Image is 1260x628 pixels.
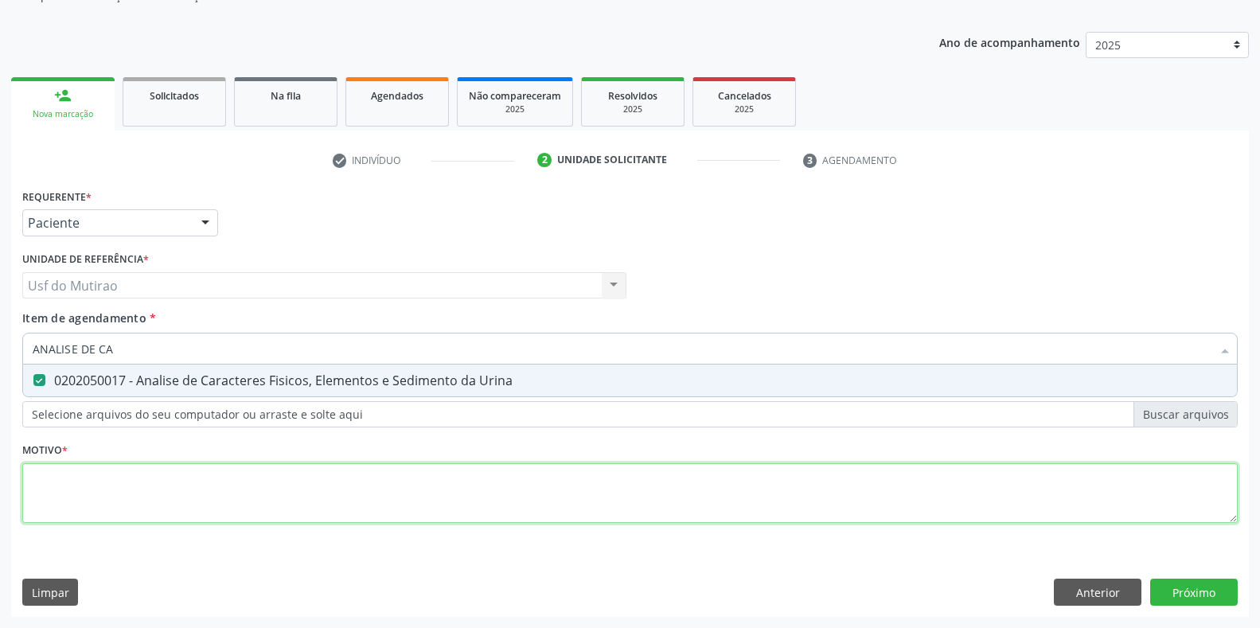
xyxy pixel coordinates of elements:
[469,89,561,103] span: Não compareceram
[608,89,657,103] span: Resolvidos
[469,103,561,115] div: 2025
[1054,579,1141,606] button: Anterior
[22,185,92,209] label: Requerente
[371,89,423,103] span: Agendados
[1150,579,1238,606] button: Próximo
[33,374,1227,387] div: 0202050017 - Analise de Caracteres Fisicos, Elementos e Sedimento da Urina
[22,108,103,120] div: Nova marcação
[939,32,1080,52] p: Ano de acompanhamento
[33,333,1211,365] input: Buscar por procedimentos
[557,153,667,167] div: Unidade solicitante
[28,215,185,231] span: Paciente
[22,248,149,272] label: Unidade de referência
[22,439,68,463] label: Motivo
[54,87,72,104] div: person_add
[593,103,673,115] div: 2025
[150,89,199,103] span: Solicitados
[718,89,771,103] span: Cancelados
[22,579,78,606] button: Limpar
[271,89,301,103] span: Na fila
[22,310,146,326] span: Item de agendamento
[537,153,552,167] div: 2
[704,103,784,115] div: 2025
